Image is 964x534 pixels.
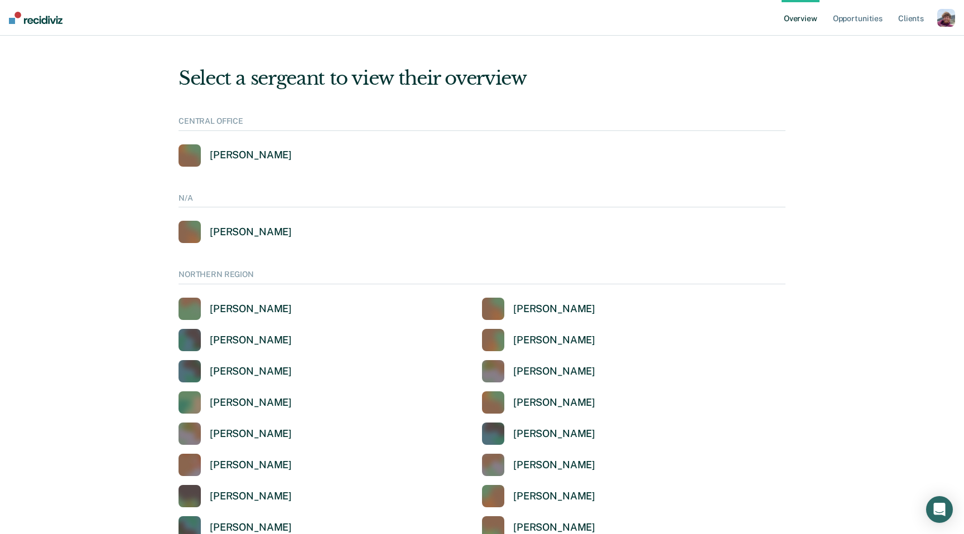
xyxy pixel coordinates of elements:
[179,485,292,507] a: [PERSON_NAME]
[9,12,62,24] img: Recidiviz
[210,521,292,534] div: [PERSON_NAME]
[179,221,292,243] a: [PERSON_NAME]
[179,67,785,90] div: Select a sergeant to view their overview
[210,428,292,440] div: [PERSON_NAME]
[179,329,292,351] a: [PERSON_NAME]
[482,485,595,507] a: [PERSON_NAME]
[482,360,595,382] a: [PERSON_NAME]
[513,303,595,315] div: [PERSON_NAME]
[210,490,292,503] div: [PERSON_NAME]
[513,428,595,440] div: [PERSON_NAME]
[179,270,785,284] div: NORTHERN REGION
[513,490,595,503] div: [PERSON_NAME]
[210,303,292,315] div: [PERSON_NAME]
[513,521,595,534] div: [PERSON_NAME]
[482,391,595,414] a: [PERSON_NAME]
[482,329,595,351] a: [PERSON_NAME]
[210,149,292,162] div: [PERSON_NAME]
[179,193,785,208] div: N/A
[482,454,595,476] a: [PERSON_NAME]
[482,298,595,320] a: [PERSON_NAME]
[210,226,292,239] div: [PERSON_NAME]
[513,459,595,472] div: [PERSON_NAME]
[179,360,292,382] a: [PERSON_NAME]
[179,298,292,320] a: [PERSON_NAME]
[179,454,292,476] a: [PERSON_NAME]
[513,365,595,378] div: [PERSON_NAME]
[210,396,292,409] div: [PERSON_NAME]
[179,144,292,167] a: [PERSON_NAME]
[210,365,292,378] div: [PERSON_NAME]
[210,459,292,472] div: [PERSON_NAME]
[926,496,953,523] div: Open Intercom Messenger
[210,334,292,347] div: [PERSON_NAME]
[513,396,595,409] div: [PERSON_NAME]
[179,116,785,131] div: CENTRAL OFFICE
[179,423,292,445] a: [PERSON_NAME]
[513,334,595,347] div: [PERSON_NAME]
[482,423,595,445] a: [PERSON_NAME]
[179,391,292,414] a: [PERSON_NAME]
